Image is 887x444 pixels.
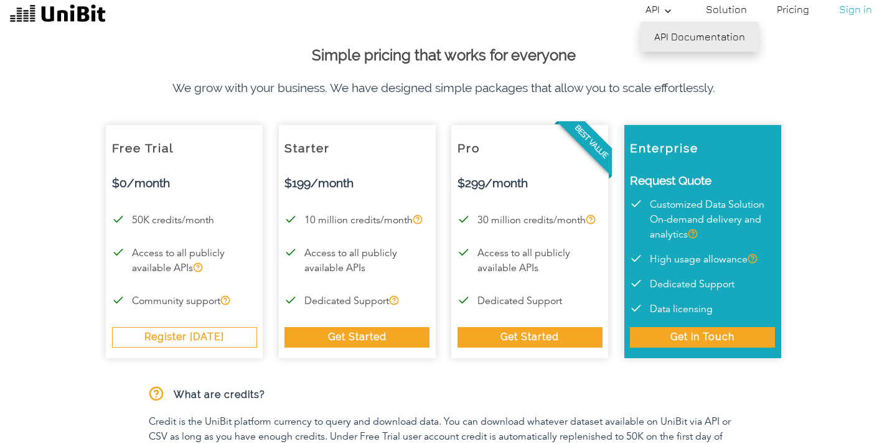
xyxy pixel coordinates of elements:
p: Dedicated Support [284,294,429,309]
h6: Starter [284,131,429,155]
p: Data licensing [630,302,775,317]
div: Register [DATE] [112,327,257,347]
h6: Free Trial [112,131,257,155]
p: Access to all publicly available APIs [112,246,257,276]
p: 50K credits/month [112,213,257,228]
div: Get Started [284,327,429,347]
p: 30 million credits/month [458,213,603,228]
p: Dedicated Support [458,294,603,309]
h6: Pro [458,131,603,155]
p: What are credits? [139,381,749,410]
p: 10 million credits/month [284,213,429,228]
img: UniBit Logo [10,2,106,27]
h4: $0/month [112,176,257,190]
p: Dedicated Support [630,277,775,292]
a: API Documentation [641,22,759,52]
p: We grow with your business. We have designed simple packages that allow you to scale effortlessly. [98,79,789,97]
p: Community support [112,294,257,309]
h6: Enterprise [630,131,775,155]
p: High usage allowance [630,252,775,267]
div: Get Started [458,327,603,347]
h4: $299/month [458,176,603,190]
h4: Request Quote [630,173,775,188]
a: Get in Touch [670,331,734,343]
span: Best Value [557,108,626,176]
p: Access to all publicly available APIs [458,246,603,276]
h1: Simple pricing that works for everyone [98,47,789,65]
h4: $199/month [284,176,429,190]
p: Access to all publicly available APIs [284,246,429,276]
p: Customized Data Solution On-demand delivery and analytics [630,198,775,243]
